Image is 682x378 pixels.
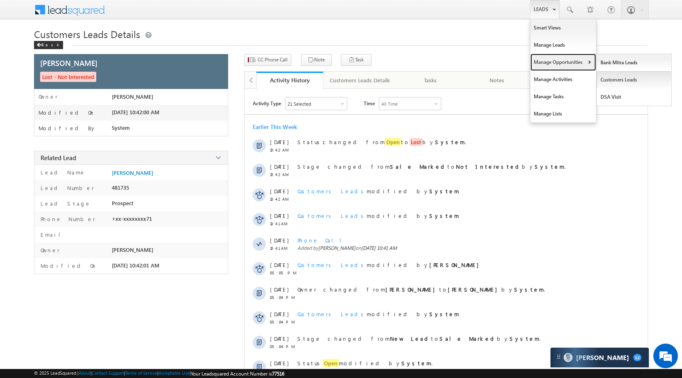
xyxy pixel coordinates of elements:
strong: System [429,188,459,195]
span: 481735 [112,184,129,191]
span: Status [297,138,323,145]
span: [DATE] 10:41 AM [361,245,397,251]
span: [DATE] [270,360,288,367]
div: Activity History [263,76,317,84]
a: Bank Mitra Leads [597,54,672,71]
div: Chat with us now [43,43,138,54]
span: Stage changed from to by . [297,335,541,342]
a: Contact Support [92,370,124,376]
div: Customers Leads Details [330,75,390,85]
a: Smart Views [530,19,596,36]
span: Stage changed from to by . [297,163,566,170]
label: Owner [39,247,60,254]
strong: System [401,360,431,367]
span: changed from to by . [297,138,466,146]
a: Manage Leads [530,36,596,54]
span: [DATE] [270,212,288,219]
em: Start Chat [111,252,149,263]
button: Note [301,54,332,66]
a: Manage Lists [530,105,596,122]
span: [PERSON_NAME] [112,247,153,253]
strong: [PERSON_NAME] [385,286,439,293]
a: Notes [464,72,531,89]
a: Tasks [397,72,464,89]
span: [DATE] 10:42:00 AM [112,109,159,115]
div: Minimize live chat window [134,4,154,24]
a: Customers Leads [597,71,672,88]
a: [PERSON_NAME] [112,170,153,176]
span: Lost [410,138,422,146]
span: [DATE] 10:42:01 AM [112,262,159,269]
span: 05:04 PM [270,369,295,373]
strong: Sale Marked [390,163,447,170]
span: 10:41 AM [270,246,295,251]
span: Added by on [297,245,613,251]
label: Email [39,231,67,238]
label: Modified By [39,125,96,131]
span: Owner changed from to by . [297,286,545,293]
strong: System [535,163,564,170]
span: [DATE] [270,310,288,317]
strong: System [510,335,539,342]
span: [DATE] [270,188,288,195]
span: Activity Type [253,97,281,109]
button: Task [341,54,372,66]
span: 77516 [272,371,284,377]
span: [PERSON_NAME] [40,58,97,68]
span: Customers Leads [297,188,367,195]
span: Lost - Not Interested [40,72,96,82]
label: Phone Number [39,215,95,222]
strong: New Lead [390,335,431,342]
button: CC Phone Call [244,54,291,66]
textarea: Type your message and hit 'Enter' [11,76,150,245]
span: modified by [297,212,459,219]
label: Lead Number [39,184,94,191]
strong: System [429,212,459,219]
span: 10:42 AM [270,147,295,152]
span: [DATE] [270,335,288,342]
label: Lead Stage [39,200,91,207]
label: Modified On [39,109,95,116]
span: +xx-xxxxxxxx71 [112,215,152,222]
span: CC Phone Call [258,56,288,63]
span: Customers Leads [297,212,367,219]
a: About [79,370,91,376]
span: Open [385,138,401,146]
label: Lead Name [39,169,86,176]
strong: System [435,138,465,145]
span: 10:42 AM [270,197,295,201]
span: [DATE] [270,286,288,293]
span: Your Leadsquared Account Number is [191,371,284,377]
a: Customers Leads Details [323,72,397,89]
span: © 2025 LeadSquared | | | | | [34,370,284,377]
span: 05:04 PM [270,319,295,324]
span: Prospect [112,200,134,206]
span: 10:42 AM [270,172,295,177]
span: 12 [633,354,641,361]
span: modified by [297,188,459,195]
span: [DATE] [270,237,288,244]
span: Time [364,97,375,109]
strong: [PERSON_NAME] [429,261,483,268]
span: Customers Leads [297,310,367,317]
span: [PERSON_NAME] [318,245,356,251]
a: Acceptable Use [159,370,190,376]
strong: [PERSON_NAME] [448,286,501,293]
span: 10:41 AM [270,221,295,226]
span: Customers Leads Details [34,27,140,41]
img: carter-drag [555,353,562,360]
img: d_60004797649_company_0_60004797649 [14,43,34,54]
a: Manage Opportunities [530,54,596,71]
span: Status modified by . [297,359,433,367]
span: 05:04 PM [270,295,295,300]
span: [PERSON_NAME] [112,93,153,100]
span: 05:04 PM [270,344,295,349]
a: Terms of Service [125,370,157,376]
div: Notes [471,75,523,85]
strong: System [429,310,459,317]
span: [DATE] [270,163,288,170]
a: Activity History [256,72,323,89]
span: Customers Leads [297,261,367,268]
span: Open [323,359,339,367]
